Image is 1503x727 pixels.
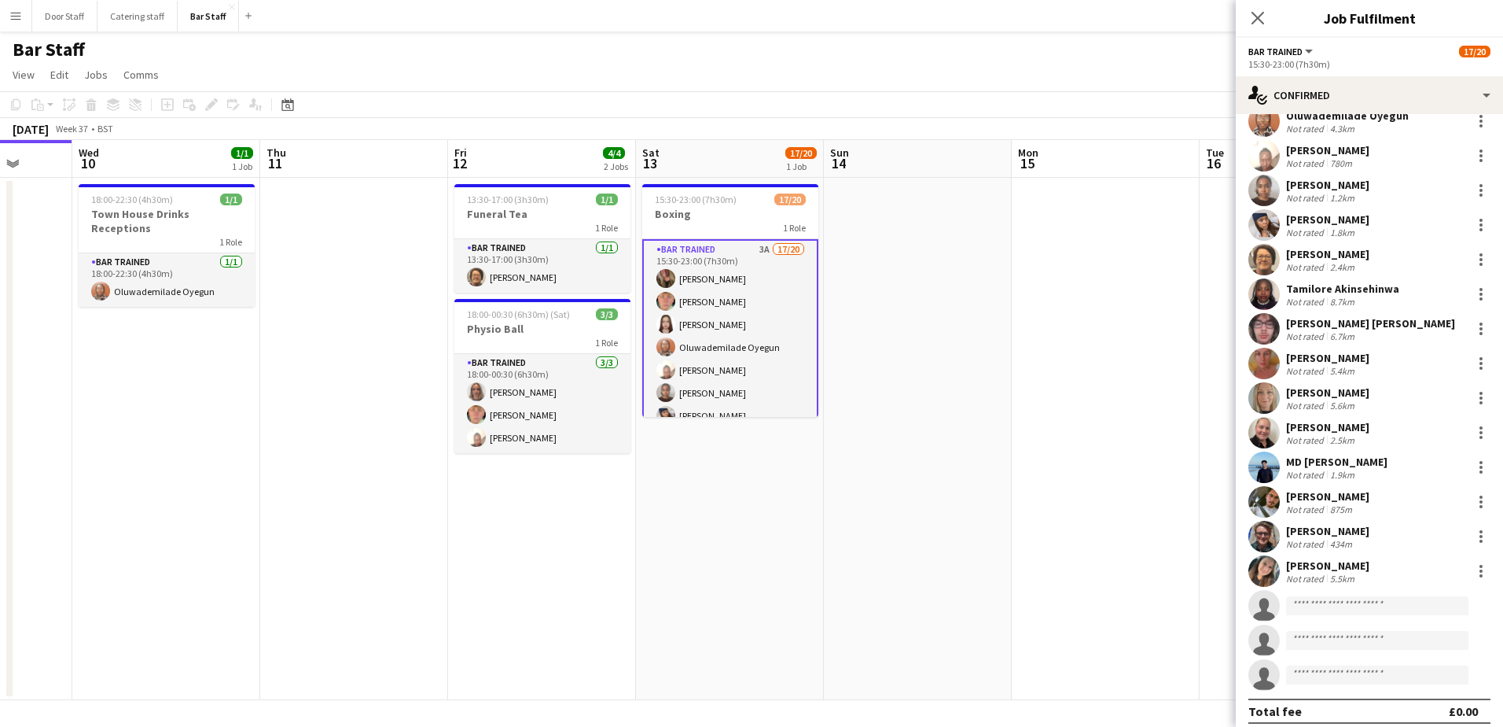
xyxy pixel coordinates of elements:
div: 1 Job [786,161,816,172]
app-job-card: 18:00-00:30 (6h30m) (Sat)3/3Physio Ball1 RoleBar trained3/318:00-00:30 (6h30m)[PERSON_NAME][PERSO... [454,299,630,453]
span: 1/1 [596,194,618,205]
span: 15:30-23:00 (7h30m) [655,194,737,205]
a: View [6,65,41,85]
div: [PERSON_NAME] [1286,489,1369,504]
a: Jobs [78,65,114,85]
div: [PERSON_NAME] [1286,247,1369,261]
span: 4/4 [603,147,625,159]
div: Not rated [1286,192,1327,204]
div: Not rated [1286,296,1327,308]
div: [PERSON_NAME] [1286,212,1369,227]
span: 10 [76,154,99,172]
button: Bar trained [1248,46,1315,57]
span: 18:00-22:30 (4h30m) [91,194,173,205]
app-job-card: 18:00-22:30 (4h30m)1/1Town House Drinks Receptions1 RoleBar trained1/118:00-22:30 (4h30m)Oluwadem... [79,184,255,307]
span: 16 [1204,154,1224,172]
span: 13:30-17:00 (3h30m) [467,194,549,205]
div: [PERSON_NAME] [1286,143,1369,157]
div: 5.5km [1327,573,1358,585]
a: Edit [44,65,75,85]
app-job-card: 13:30-17:00 (3h30m)1/1Funeral Tea1 RoleBar trained1/113:30-17:00 (3h30m)[PERSON_NAME] [454,184,630,293]
span: 1 Role [595,222,618,234]
app-card-role: Bar trained1/118:00-22:30 (4h30m)Oluwademilade Oyegun [79,253,255,307]
div: Confirmed [1236,76,1503,114]
div: 875m [1327,504,1355,515]
span: Week 37 [52,123,91,135]
div: BST [97,123,113,135]
div: [PERSON_NAME] [1286,420,1369,434]
div: Not rated [1286,123,1327,135]
div: 5.4km [1327,365,1358,377]
div: 1.2km [1327,192,1358,204]
a: Comms [117,65,165,85]
span: 1/1 [231,147,253,159]
div: [PERSON_NAME] [1286,386,1369,400]
span: 1 Role [595,337,618,349]
div: [PERSON_NAME] [1286,559,1369,573]
div: Not rated [1286,504,1327,515]
h3: Funeral Tea [454,207,630,221]
div: 2.4km [1327,261,1358,273]
div: Not rated [1286,330,1327,342]
button: Door Staff [32,1,97,31]
span: 1/1 [220,194,242,205]
div: 15:30-23:00 (7h30m) [1248,58,1490,70]
h3: Job Fulfilment [1236,8,1503,28]
span: 1 Role [783,222,806,234]
span: Bar trained [1248,46,1303,57]
button: Catering staff [97,1,178,31]
span: 17/20 [774,194,806,205]
span: Jobs [84,68,108,82]
div: 5.6km [1327,400,1358,411]
span: 17/20 [785,147,817,159]
span: 11 [264,154,286,172]
app-job-card: 15:30-23:00 (7h30m)17/20Boxing1 RoleBar trained3A17/2015:30-23:00 (7h30m)[PERSON_NAME][PERSON_NAM... [642,184,818,417]
span: Comms [123,68,159,82]
div: Total fee [1248,703,1302,719]
button: Bar Staff [178,1,239,31]
div: Not rated [1286,261,1327,273]
div: 1.9km [1327,469,1358,481]
span: 14 [828,154,849,172]
div: 1.8km [1327,227,1358,238]
span: 3/3 [596,308,618,320]
span: Mon [1018,146,1038,160]
div: Not rated [1286,400,1327,411]
div: 434m [1327,538,1355,550]
span: 1 Role [219,236,242,248]
div: 8.7km [1327,296,1358,308]
h3: Town House Drinks Receptions [79,207,255,235]
h3: Boxing [642,207,818,221]
div: [DATE] [13,121,49,137]
span: Edit [50,68,68,82]
div: [PERSON_NAME] [1286,524,1369,538]
div: Not rated [1286,573,1327,585]
div: £0.00 [1449,703,1478,719]
div: [PERSON_NAME] [1286,178,1369,192]
div: [PERSON_NAME] [1286,351,1369,365]
div: Not rated [1286,365,1327,377]
div: 780m [1327,157,1355,169]
div: 6.7km [1327,330,1358,342]
h1: Bar Staff [13,38,85,61]
div: Not rated [1286,434,1327,446]
app-card-role: Bar trained1/113:30-17:00 (3h30m)[PERSON_NAME] [454,239,630,293]
div: Not rated [1286,227,1327,238]
span: Fri [454,146,467,160]
div: Oluwademilade Oyegun [1286,109,1409,123]
div: Not rated [1286,157,1327,169]
span: Sun [830,146,849,160]
span: 17/20 [1459,46,1490,57]
span: Wed [79,146,99,160]
div: 1 Job [232,161,252,172]
span: 12 [452,154,467,172]
div: 4.3km [1327,123,1358,135]
span: Thu [266,146,286,160]
span: 13 [640,154,660,172]
div: 2.5km [1327,434,1358,446]
div: 2 Jobs [604,161,628,172]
